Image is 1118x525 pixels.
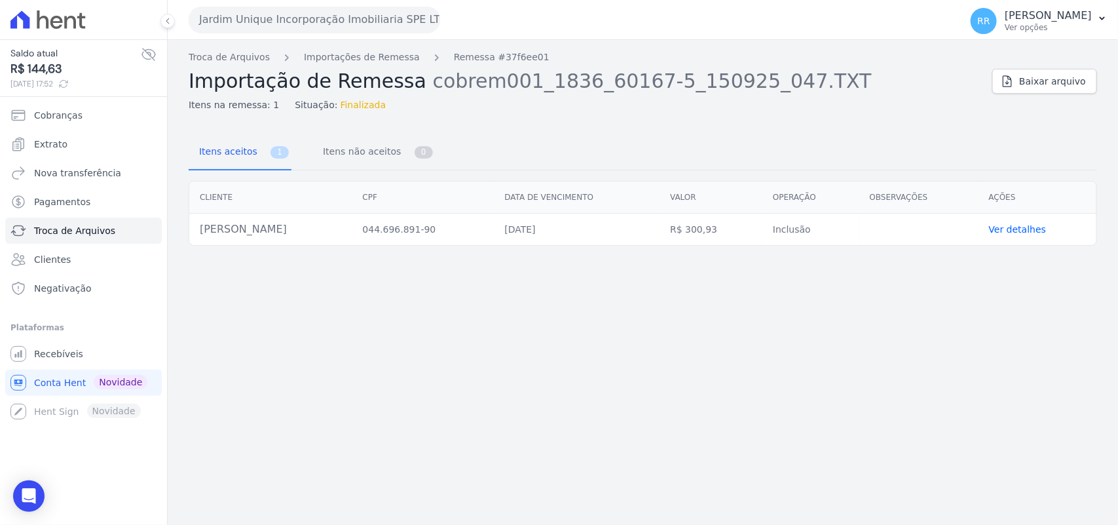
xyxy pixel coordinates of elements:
[34,166,121,180] span: Nova transferência
[978,182,1096,214] th: Ações
[189,50,270,64] a: Troca de Arquivos
[34,347,83,360] span: Recebíveis
[10,60,141,78] span: R$ 144,63
[762,182,859,214] th: Operação
[34,376,86,389] span: Conta Hent
[13,480,45,512] div: Open Intercom Messenger
[295,98,337,112] span: Situação:
[454,50,550,64] a: Remessa #37f6ee01
[341,98,386,112] span: Finalizada
[304,50,420,64] a: Importações de Remessa
[5,341,162,367] a: Recebíveis
[660,182,762,214] th: Valor
[859,182,978,214] th: Observações
[5,131,162,157] a: Extrato
[660,214,762,246] td: R$ 300,93
[960,3,1118,39] button: RR [PERSON_NAME] Ver opções
[977,16,990,26] span: RR
[34,224,115,237] span: Troca de Arquivos
[34,138,67,151] span: Extrato
[762,214,859,246] td: Inclusão
[10,320,157,336] div: Plataformas
[494,214,660,246] td: [DATE]
[5,160,162,186] a: Nova transferência
[189,7,440,33] button: Jardim Unique Incorporação Imobiliaria SPE LTDA
[10,78,141,90] span: [DATE] 17:52
[433,68,872,92] span: cobrem001_1836_60167-5_150925_047.TXT
[352,214,494,246] td: 044.696.891-90
[5,246,162,273] a: Clientes
[189,69,426,92] span: Importação de Remessa
[34,282,92,295] span: Negativação
[312,136,436,170] a: Itens não aceitos 0
[352,182,494,214] th: CPF
[270,146,289,159] span: 1
[494,182,660,214] th: Data de vencimento
[10,47,141,60] span: Saldo atual
[34,253,71,266] span: Clientes
[1019,75,1086,88] span: Baixar arquivo
[10,102,157,425] nav: Sidebar
[5,275,162,301] a: Negativação
[1005,22,1092,33] p: Ver opções
[5,370,162,396] a: Conta Hent Novidade
[189,50,982,64] nav: Breadcrumb
[415,146,433,159] span: 0
[315,138,403,165] span: Itens não aceitos
[34,109,83,122] span: Cobranças
[189,182,352,214] th: Cliente
[992,69,1097,94] a: Baixar arquivo
[5,218,162,244] a: Troca de Arquivos
[5,102,162,128] a: Cobranças
[989,224,1047,235] a: Ver detalhes
[1005,9,1092,22] p: [PERSON_NAME]
[34,195,90,208] span: Pagamentos
[189,98,279,112] span: Itens na remessa: 1
[94,375,147,389] span: Novidade
[189,136,436,170] nav: Tab selector
[189,136,291,170] a: Itens aceitos 1
[189,214,352,246] td: [PERSON_NAME]
[191,138,260,165] span: Itens aceitos
[5,189,162,215] a: Pagamentos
